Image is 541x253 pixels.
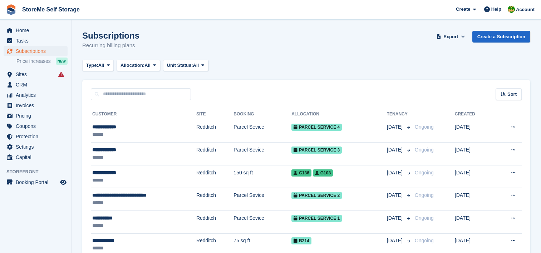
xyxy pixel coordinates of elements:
i: Smart entry sync failures have occurred [58,71,64,77]
span: Allocation: [121,62,144,69]
img: StorMe [508,6,515,13]
span: Ongoing [415,170,434,175]
span: Sort [507,91,517,98]
a: menu [4,25,68,35]
td: 150 sq ft [233,165,291,188]
h1: Subscriptions [82,31,139,40]
button: Unit Status: All [163,60,208,71]
a: menu [4,80,68,90]
td: Parcel Sevice [233,120,291,143]
td: [DATE] [455,211,493,234]
span: Sites [16,69,59,79]
span: All [144,62,151,69]
th: Allocation [291,109,387,120]
span: G108 [313,169,333,177]
a: menu [4,142,68,152]
span: Coupons [16,121,59,131]
td: [DATE] [455,143,493,165]
th: Customer [91,109,196,120]
td: Redditch [196,165,233,188]
span: Invoices [16,100,59,110]
td: Redditch [196,211,233,234]
span: Parcel Service 2 [291,192,342,199]
td: Redditch [196,188,233,211]
span: Help [491,6,501,13]
td: [DATE] [455,188,493,211]
button: Type: All [82,60,114,71]
span: All [193,62,199,69]
a: menu [4,90,68,100]
td: Parcel Sevice [233,188,291,211]
span: Analytics [16,90,59,100]
a: menu [4,152,68,162]
a: menu [4,132,68,142]
a: Create a Subscription [472,31,530,43]
td: Redditch [196,120,233,143]
span: [DATE] [387,123,404,131]
th: Created [455,109,493,120]
span: Subscriptions [16,46,59,56]
span: Storefront [6,168,71,175]
td: Parcel Sevice [233,211,291,234]
img: stora-icon-8386f47178a22dfd0bd8f6a31ec36ba5ce8667c1dd55bd0f319d3a0aa187defe.svg [6,4,16,15]
td: [DATE] [455,120,493,143]
span: Unit Status: [167,62,193,69]
span: Capital [16,152,59,162]
span: Protection [16,132,59,142]
a: menu [4,69,68,79]
span: Ongoing [415,147,434,153]
span: Type: [86,62,98,69]
span: CRM [16,80,59,90]
a: StoreMe Self Storage [19,4,83,15]
a: menu [4,177,68,187]
span: Parcel Service 4 [291,124,342,131]
span: Account [516,6,535,13]
span: Price increases [16,58,51,65]
a: Preview store [59,178,68,187]
span: Booking Portal [16,177,59,187]
th: Site [196,109,233,120]
td: [DATE] [455,165,493,188]
span: Tasks [16,36,59,46]
a: menu [4,46,68,56]
span: Ongoing [415,124,434,130]
span: [DATE] [387,146,404,154]
p: Recurring billing plans [82,41,139,50]
span: Settings [16,142,59,152]
span: [DATE] [387,192,404,199]
span: [DATE] [387,169,404,177]
span: Parcel Service 3 [291,147,342,154]
div: NEW [56,58,68,65]
a: menu [4,100,68,110]
span: All [98,62,104,69]
button: Export [435,31,467,43]
span: Ongoing [415,192,434,198]
a: Price increases NEW [16,57,68,65]
span: Ongoing [415,238,434,243]
a: menu [4,111,68,121]
th: Tenancy [387,109,412,120]
a: menu [4,36,68,46]
span: C136 [291,169,311,177]
span: [DATE] [387,237,404,244]
span: Parcel Service 1 [291,215,342,222]
a: menu [4,121,68,131]
span: Ongoing [415,215,434,221]
span: B214 [291,237,311,244]
span: Home [16,25,59,35]
td: Parcel Sevice [233,143,291,165]
th: Booking [233,109,291,120]
button: Allocation: All [117,60,160,71]
span: [DATE] [387,214,404,222]
span: Create [456,6,470,13]
td: Redditch [196,143,233,165]
span: Pricing [16,111,59,121]
span: Export [443,33,458,40]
